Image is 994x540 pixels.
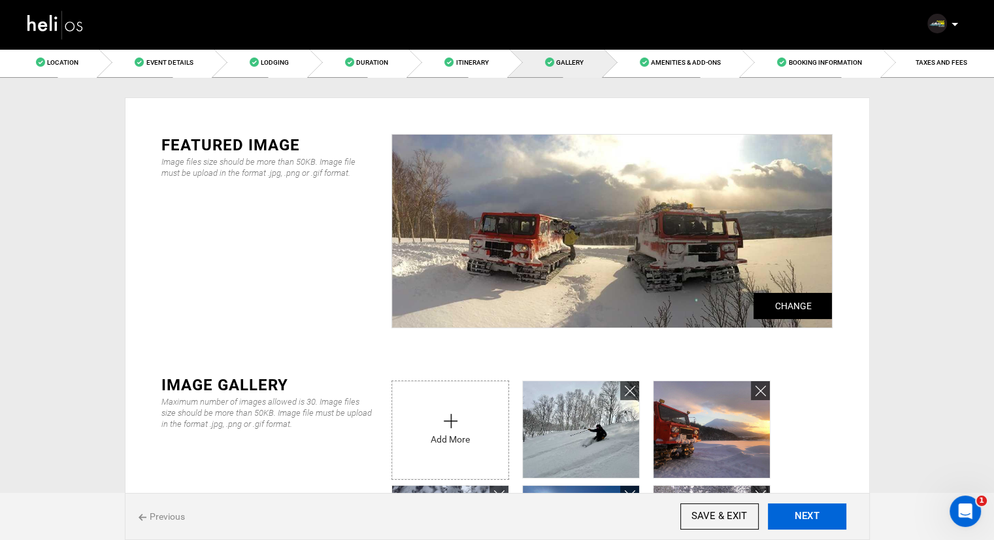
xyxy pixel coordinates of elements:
a: Remove [620,381,639,400]
span: Event Details [146,59,193,66]
div: IMAGE GALLERY [161,374,373,396]
div: Maximum number of images allowed is 30. Image files size should be more than 50KB. Image file mus... [161,396,373,430]
a: Remove [751,486,770,505]
label: Change [754,293,832,319]
img: heli-logo [26,7,85,42]
span: Gallery [556,59,584,66]
img: 55a44dda-2782-4bdd-b707-65552bc8ee8f_9187_c30a9b39d1986eb4d2e437bd313a54dc_pkg_cgl.jpg [523,381,639,478]
img: back%20icon.svg [139,514,146,521]
iframe: Intercom live chat [950,496,981,527]
img: b42dc30c5a3f3bbb55c67b877aded823.png [927,14,947,33]
span: Itinerary [456,59,488,66]
a: Remove [489,486,508,505]
a: Remove [620,486,639,505]
span: Duration [356,59,388,66]
span: Previous [139,510,185,523]
span: Amenities & Add-Ons [651,59,721,66]
input: SAVE & EXIT [680,503,759,530]
div: Image files size should be more than 50KB. Image file must be upload in the format .jpg, .png or ... [161,156,373,178]
img: e4d2b6e6fdeca3e60e0f1a62fee3d9dd.jpeg [392,135,832,328]
span: 1 [976,496,987,506]
button: NEXT [768,503,846,530]
span: Lodging [261,59,289,66]
img: 57438c3b-51b0-4d39-902f-455f020057f2_9187_3a2acdeaaed4aba45d0b9266e2b6a3c0_pkg_cgl.jpg [654,381,770,478]
span: Booking Information [788,59,861,66]
span: Location [47,59,78,66]
span: TAXES AND FEES [916,59,967,66]
div: FEATURED IMAGE [161,134,373,156]
a: Remove [751,381,770,400]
